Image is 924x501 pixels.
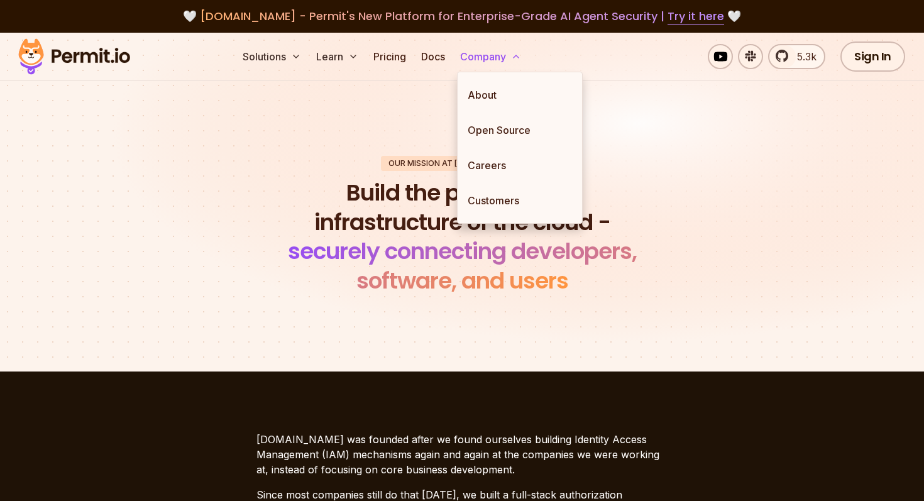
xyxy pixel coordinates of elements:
h1: Build the permissions infrastructure of the cloud - [270,179,654,296]
a: 5.3k [768,44,825,69]
span: [DOMAIN_NAME] - Permit's New Platform for Enterprise-Grade AI Agent Security | [200,8,724,24]
button: Solutions [238,44,306,69]
button: Learn [311,44,363,69]
button: Company [455,44,526,69]
span: 5.3k [789,49,817,64]
div: 🤍 🤍 [30,8,894,25]
a: Docs [416,44,450,69]
a: Careers [458,148,582,183]
a: Customers [458,183,582,218]
a: Pricing [368,44,411,69]
a: Sign In [840,41,905,72]
img: Permit logo [13,35,136,78]
a: Open Source [458,113,582,148]
span: securely connecting developers, software, and users [288,235,637,297]
a: Try it here [668,8,724,25]
div: Our mission at [GEOGRAPHIC_DATA] [381,156,543,171]
p: [DOMAIN_NAME] was founded after we found ourselves building Identity Access Management (IAM) mech... [256,432,668,477]
a: About [458,77,582,113]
